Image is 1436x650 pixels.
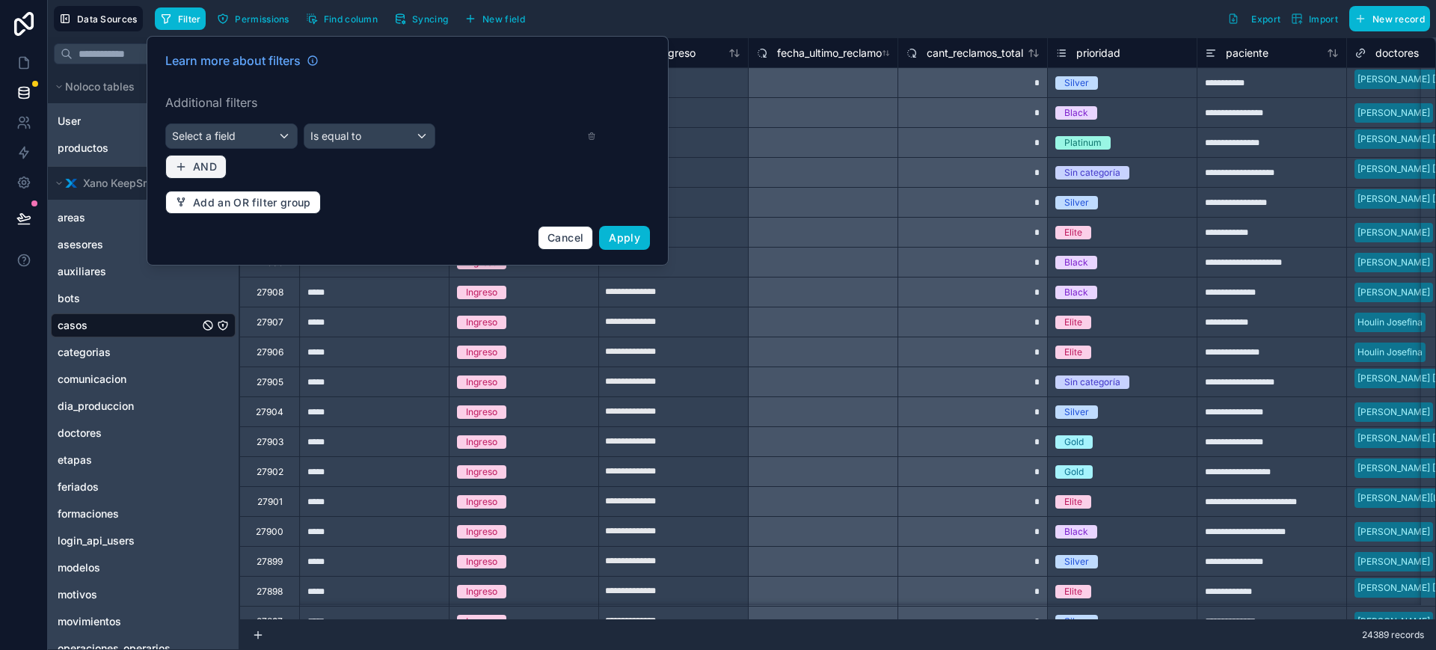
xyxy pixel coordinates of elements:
[212,7,300,30] a: Permissions
[193,196,311,209] span: Add an OR filter group
[482,13,525,25] span: New field
[1064,615,1089,628] div: Silver
[257,376,283,388] div: 27905
[1251,13,1280,25] span: Export
[212,7,294,30] button: Permissions
[1286,6,1343,31] button: Import
[257,346,283,358] div: 27906
[777,46,882,61] span: fecha_ultimo_reclamo
[1357,346,1423,359] div: Houlin Josefina
[466,465,497,479] div: Ingreso
[1343,6,1430,31] a: New record
[1064,375,1120,389] div: Sin categoría
[1076,46,1120,61] span: prioridad
[1064,465,1084,479] div: Gold
[165,52,319,70] a: Learn more about filters
[1357,106,1430,120] div: [PERSON_NAME]
[1064,256,1088,269] div: Black
[1064,525,1088,539] div: Black
[466,435,497,449] div: Ingreso
[256,526,283,538] div: 27900
[466,405,497,419] div: Ingreso
[1357,525,1430,539] div: [PERSON_NAME]
[389,7,453,30] button: Syncing
[1309,13,1338,25] span: Import
[257,466,283,478] div: 27902
[1064,316,1082,329] div: Elite
[466,615,497,628] div: Ingreso
[466,286,497,299] div: Ingreso
[1357,555,1430,568] div: [PERSON_NAME]
[547,231,583,244] span: Cancel
[77,13,138,25] span: Data Sources
[1222,6,1286,31] button: Export
[1064,166,1120,180] div: Sin categoría
[1375,46,1419,61] span: doctores
[412,13,448,25] span: Syncing
[165,155,227,179] button: AND
[1064,106,1088,120] div: Black
[155,7,206,30] button: Filter
[165,93,650,111] label: Additional filters
[609,231,640,244] span: Apply
[256,406,283,418] div: 27904
[1357,316,1423,329] div: Houlin Josefina
[1064,76,1089,90] div: Silver
[54,6,143,31] button: Data Sources
[927,46,1023,61] span: cant_reclamos_total
[1357,256,1430,269] div: [PERSON_NAME]
[1064,346,1082,359] div: Elite
[389,7,459,30] a: Syncing
[1372,13,1425,25] span: New record
[257,496,283,508] div: 27901
[1357,286,1430,299] div: [PERSON_NAME]
[466,346,497,359] div: Ingreso
[459,7,530,30] button: New field
[172,129,236,142] span: Select a field
[1064,585,1082,598] div: Elite
[466,316,497,329] div: Ingreso
[1064,136,1102,150] div: Platinum
[301,7,383,30] button: Find column
[257,286,283,298] div: 27908
[466,555,497,568] div: Ingreso
[1064,226,1082,239] div: Elite
[1357,405,1430,419] div: [PERSON_NAME]
[1064,435,1084,449] div: Gold
[599,226,650,250] button: Apply
[538,226,593,250] button: Cancel
[1064,405,1089,419] div: Silver
[1226,46,1268,61] span: paciente
[1064,555,1089,568] div: Silver
[324,13,378,25] span: Find column
[235,13,289,25] span: Permissions
[257,616,283,628] div: 27897
[466,375,497,389] div: Ingreso
[466,495,497,509] div: Ingreso
[257,586,283,598] div: 27898
[257,556,283,568] div: 27899
[257,436,283,448] div: 27903
[257,316,283,328] div: 27907
[165,123,298,149] button: Select a field
[165,52,301,70] span: Learn more about filters
[178,13,201,25] span: Filter
[304,123,436,149] button: Is equal to
[1362,629,1424,641] span: 24389 records
[1357,615,1430,628] div: [PERSON_NAME]
[1349,6,1430,31] button: New record
[1064,286,1088,299] div: Black
[165,191,321,215] button: Add an OR filter group
[1064,196,1089,209] div: Silver
[310,129,361,142] span: Is equal to
[193,160,217,174] span: AND
[466,585,497,598] div: Ingreso
[1357,226,1430,239] div: [PERSON_NAME]
[1064,495,1082,509] div: Elite
[466,525,497,539] div: Ingreso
